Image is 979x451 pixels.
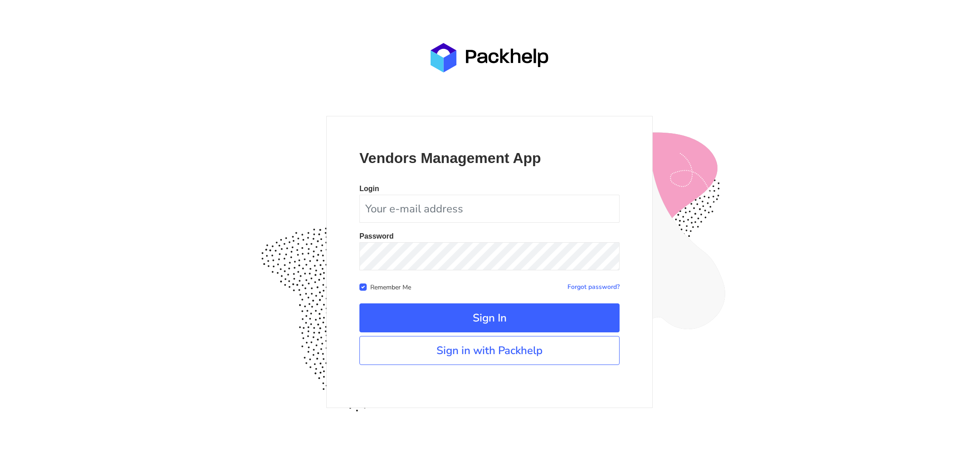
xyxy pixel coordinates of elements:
p: Login [359,185,620,192]
a: Sign in with Packhelp [359,336,620,365]
button: Sign In [359,303,620,332]
label: Remember Me [370,282,411,292]
a: Forgot password? [567,283,620,291]
p: Password [359,233,620,240]
input: Your e-mail address [359,195,620,223]
p: Vendors Management App [359,149,620,167]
